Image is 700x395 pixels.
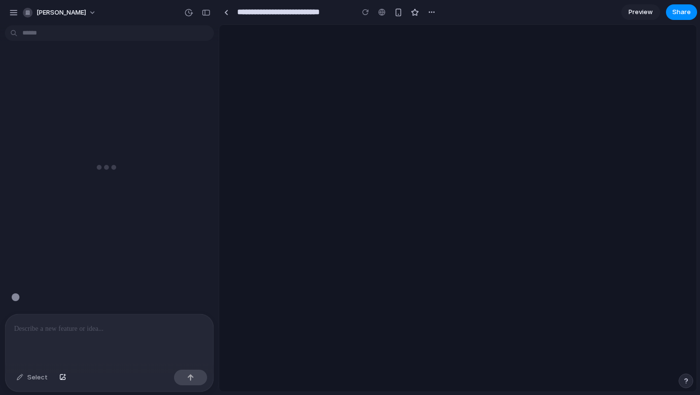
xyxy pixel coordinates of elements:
[19,5,101,20] button: [PERSON_NAME]
[36,8,86,18] span: [PERSON_NAME]
[672,7,691,17] span: Share
[629,7,653,17] span: Preview
[666,4,697,20] button: Share
[621,4,660,20] a: Preview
